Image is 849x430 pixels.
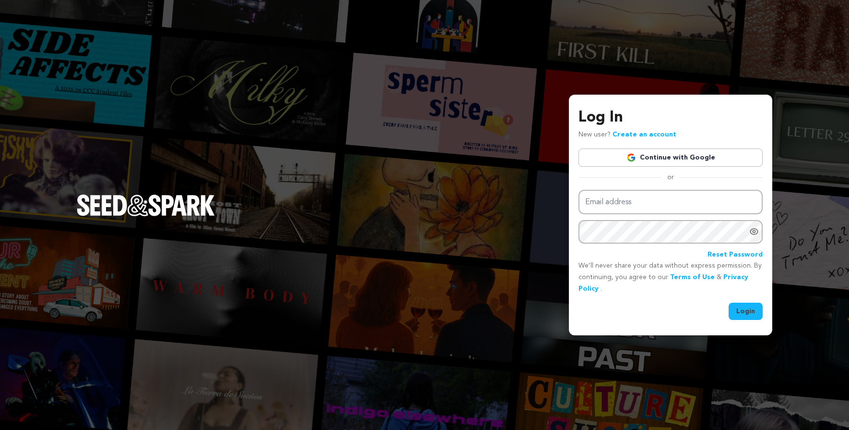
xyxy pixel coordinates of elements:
a: Seed&Spark Homepage [77,195,215,235]
h3: Log In [578,106,763,129]
button: Login [729,303,763,320]
a: Create an account [613,131,676,138]
a: Continue with Google [578,148,763,167]
img: Seed&Spark Logo [77,195,215,216]
span: or [661,172,680,182]
a: Terms of Use [670,274,715,281]
p: New user? [578,129,676,141]
a: Reset Password [707,249,763,261]
a: Show password as plain text. Warning: this will display your password on the screen. [749,227,759,236]
p: We’ll never share your data without express permission. By continuing, you agree to our & . [578,260,763,295]
input: Email address [578,190,763,214]
a: Privacy Policy [578,274,748,292]
img: Google logo [626,153,636,162]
